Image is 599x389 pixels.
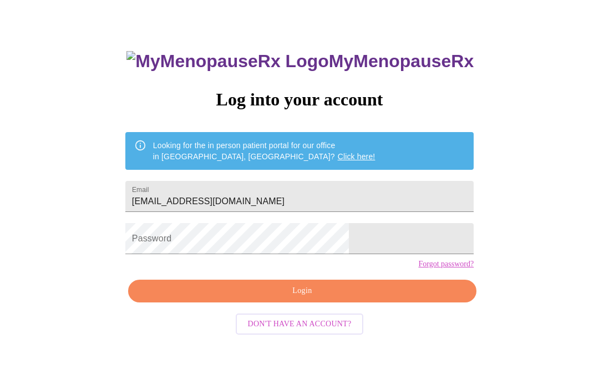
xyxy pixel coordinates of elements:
a: Don't have an account? [233,319,367,329]
span: Don't have an account? [248,318,352,332]
h3: MyMenopauseRx [126,52,474,72]
div: Looking for the in person patient portal for our office in [GEOGRAPHIC_DATA], [GEOGRAPHIC_DATA]? [153,136,375,167]
img: MyMenopauseRx Logo [126,52,328,72]
a: Forgot password? [418,260,474,269]
h3: Log into your account [125,90,474,110]
a: Click here! [338,153,375,161]
button: Don't have an account? [236,314,364,336]
span: Login [141,285,464,299]
button: Login [128,280,476,303]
